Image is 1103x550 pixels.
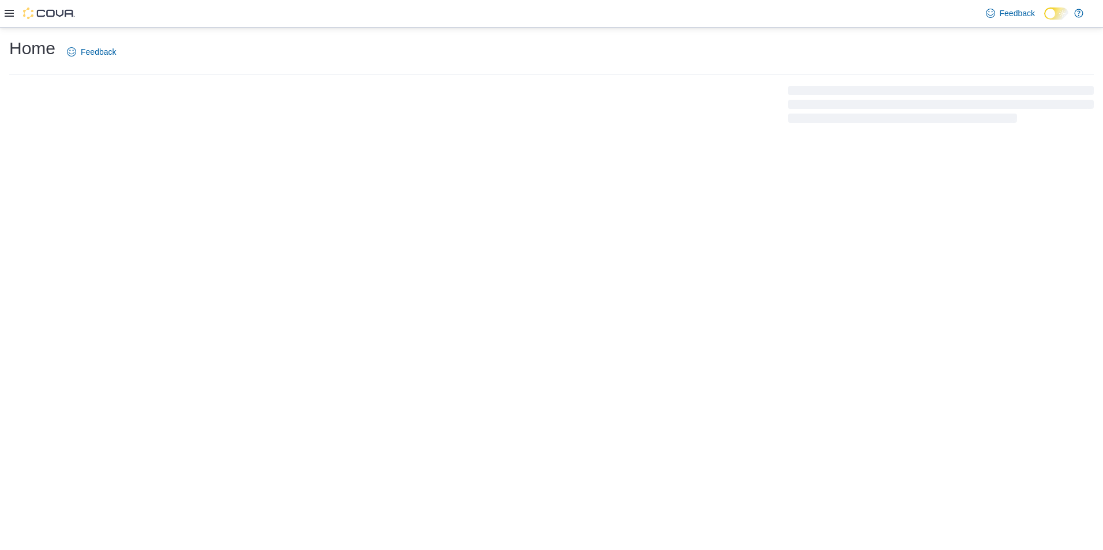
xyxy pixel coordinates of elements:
[788,88,1094,125] span: Loading
[1044,7,1068,20] input: Dark Mode
[81,46,116,58] span: Feedback
[9,37,55,60] h1: Home
[23,7,75,19] img: Cova
[981,2,1040,25] a: Feedback
[62,40,121,63] a: Feedback
[1000,7,1035,19] span: Feedback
